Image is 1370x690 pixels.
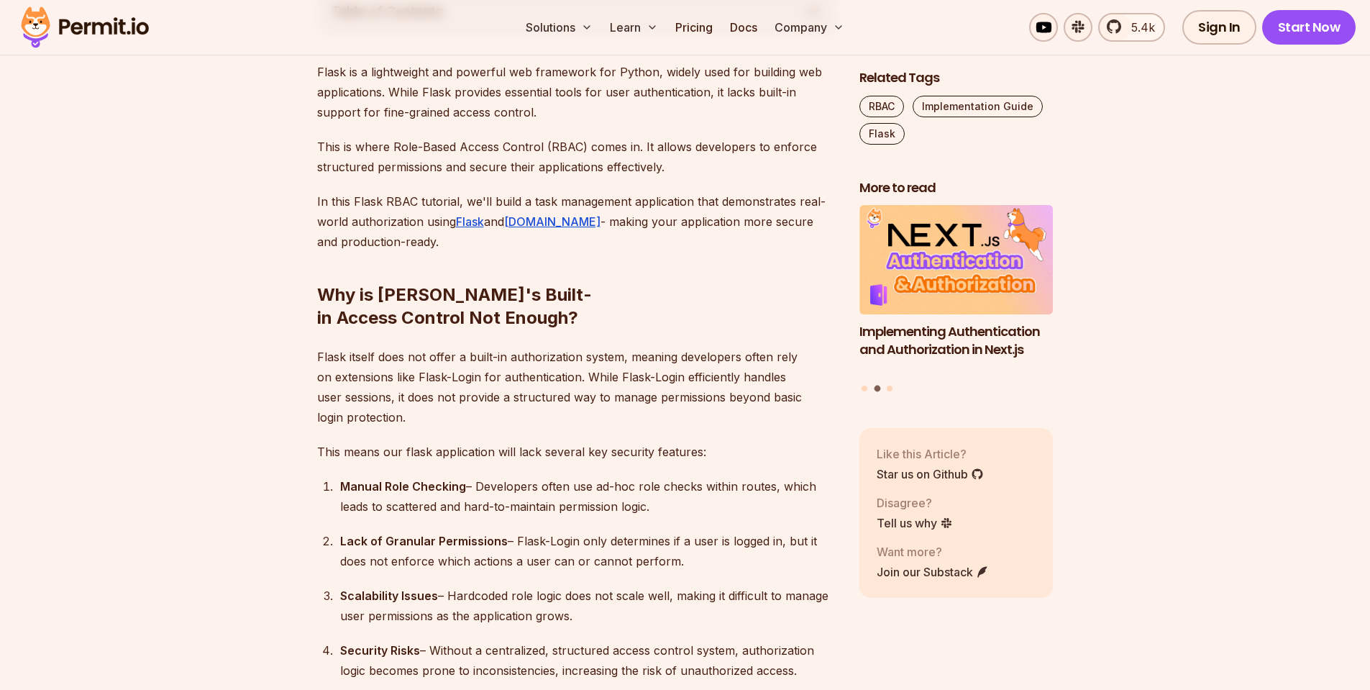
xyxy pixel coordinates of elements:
[317,226,836,330] h2: Why is [PERSON_NAME]'s Built-in Access Control Not Enough?
[887,386,892,391] button: Go to slide 3
[769,13,850,42] button: Company
[724,13,763,42] a: Docs
[877,543,989,560] p: Want more?
[859,323,1054,359] h3: Implementing Authentication and Authorization in Next.js
[1098,13,1165,42] a: 5.4k
[859,206,1054,394] div: Posts
[340,476,836,517] div: – Developers often use ad-hoc role checks within routes, which leads to scattered and hard-to-mai...
[859,179,1054,197] h2: More to read
[1262,10,1356,45] a: Start Now
[877,494,953,512] p: Disagree?
[317,137,836,177] p: This is where Role-Based Access Control (RBAC) comes in. It allows developers to enforce structur...
[859,206,1054,377] li: 2 of 3
[604,13,664,42] button: Learn
[913,96,1043,117] a: Implementation Guide
[877,514,953,532] a: Tell us why
[859,69,1054,87] h2: Related Tags
[340,479,466,494] strong: Manual Role Checking
[877,466,984,483] a: Star us on Github
[520,13,598,42] button: Solutions
[859,96,904,117] a: RBAC
[1182,10,1256,45] a: Sign In
[340,643,420,658] strong: Security Risks
[670,13,718,42] a: Pricing
[317,62,836,122] p: Flask is a lightweight and powerful web framework for Python, widely used for building web applic...
[859,206,1054,315] img: Implementing Authentication and Authorization in Next.js
[340,586,836,626] div: – Hardcoded role logic does not scale well, making it difficult to manage user permissions as the...
[340,531,836,571] div: – Flask-Login only determines if a user is logged in, but it does not enforce which actions a use...
[1123,19,1155,36] span: 5.4k
[340,589,438,603] strong: Scalability Issues
[317,347,836,427] p: Flask itself does not offer a built-in authorization system, meaning developers often rely on ext...
[877,563,989,581] a: Join our Substack
[859,123,905,145] a: Flask
[877,445,984,463] p: Like this Article?
[14,3,155,52] img: Permit logo
[340,534,508,548] strong: Lack of Granular Permissions
[504,214,600,229] a: [DOMAIN_NAME]
[862,386,867,391] button: Go to slide 1
[456,214,484,229] a: Flask
[317,191,836,252] p: In this Flask RBAC tutorial, we'll build a task management application that demonstrates real-wor...
[317,442,836,462] p: This means our flask application will lack several key security features:
[874,386,880,392] button: Go to slide 2
[340,640,836,681] div: – Without a centralized, structured access control system, authorization logic becomes prone to i...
